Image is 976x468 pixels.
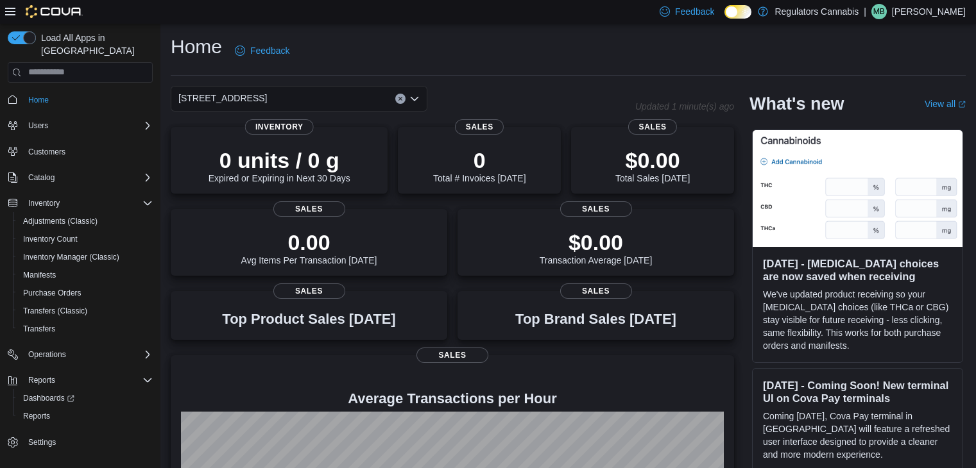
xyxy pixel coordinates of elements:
[433,147,526,173] p: 0
[560,201,632,217] span: Sales
[416,347,488,363] span: Sales
[409,94,420,104] button: Open list of options
[18,267,153,283] span: Manifests
[171,34,222,60] h1: Home
[775,4,859,19] p: Regulators Cannabis
[23,118,153,133] span: Users
[515,312,676,327] h3: Top Brand Sales [DATE]
[23,324,55,334] span: Transfers
[245,119,314,135] span: Inventory
[28,437,56,447] span: Settings
[23,347,153,362] span: Operations
[23,372,153,388] span: Reports
[23,393,74,403] span: Dashboards
[23,170,60,185] button: Catalog
[250,44,289,57] span: Feedback
[18,408,55,424] a: Reports
[18,213,153,229] span: Adjustments (Classic)
[23,216,98,226] span: Adjustments (Classic)
[3,371,158,389] button: Reports
[28,172,55,183] span: Catalog
[23,306,87,316] span: Transfers (Classic)
[13,302,158,320] button: Transfers (Classic)
[3,117,158,135] button: Users
[18,249,124,265] a: Inventory Manager (Classic)
[13,248,158,266] button: Inventory Manager (Classic)
[23,196,153,211] span: Inventory
[395,94,406,104] button: Clear input
[18,267,61,283] a: Manifests
[209,147,350,173] p: 0 units / 0 g
[763,288,952,352] p: We've updated product receiving so your [MEDICAL_DATA] choices (like THCa or CBG) stay visible fo...
[615,147,690,173] p: $0.00
[3,169,158,187] button: Catalog
[958,101,966,108] svg: External link
[18,285,153,301] span: Purchase Orders
[178,90,267,106] span: [STREET_ADDRESS]
[540,230,653,255] p: $0.00
[23,288,81,298] span: Purchase Orders
[3,346,158,364] button: Operations
[560,283,632,299] span: Sales
[13,230,158,248] button: Inventory Count
[26,5,83,18] img: Cova
[925,99,966,109] a: View allExternal link
[635,101,734,112] p: Updated 1 minute(s) ago
[3,433,158,451] button: Settings
[763,257,952,283] h3: [DATE] - [MEDICAL_DATA] choices are now saved when receiving
[28,147,65,157] span: Customers
[18,231,83,247] a: Inventory Count
[675,5,714,18] span: Feedback
[864,4,866,19] p: |
[18,303,153,319] span: Transfers (Classic)
[18,321,153,337] span: Transfers
[18,249,153,265] span: Inventory Manager (Classic)
[23,234,78,244] span: Inventory Count
[28,198,60,208] span: Inventory
[455,119,504,135] span: Sales
[615,147,690,183] div: Total Sales [DATE]
[36,31,153,57] span: Load All Apps in [GEOGRAPHIC_DATA]
[13,320,158,338] button: Transfers
[28,95,49,105] span: Home
[18,303,92,319] a: Transfers (Classic)
[18,321,60,337] a: Transfers
[241,230,377,255] p: 0.00
[871,4,887,19] div: Mike Biron
[13,284,158,302] button: Purchase Orders
[3,194,158,212] button: Inventory
[18,390,80,406] a: Dashboards
[13,212,158,230] button: Adjustments (Classic)
[23,434,153,450] span: Settings
[23,92,153,108] span: Home
[273,201,345,217] span: Sales
[23,92,54,108] a: Home
[540,230,653,265] div: Transaction Average [DATE]
[230,38,295,63] a: Feedback
[23,196,65,211] button: Inventory
[724,5,751,19] input: Dark Mode
[23,252,119,262] span: Inventory Manager (Classic)
[181,391,724,406] h4: Average Transactions per Hour
[28,375,55,385] span: Reports
[23,170,153,185] span: Catalog
[13,389,158,407] a: Dashboards
[3,142,158,161] button: Customers
[28,349,66,360] span: Operations
[892,4,966,19] p: [PERSON_NAME]
[763,379,952,405] h3: [DATE] - Coming Soon! New terminal UI on Cova Pay terminals
[28,121,48,131] span: Users
[18,408,153,424] span: Reports
[3,90,158,109] button: Home
[23,118,53,133] button: Users
[873,4,885,19] span: MB
[23,411,50,421] span: Reports
[23,144,153,160] span: Customers
[23,270,56,280] span: Manifests
[18,213,103,229] a: Adjustments (Classic)
[273,283,345,299] span: Sales
[18,231,153,247] span: Inventory Count
[23,372,60,388] button: Reports
[23,435,61,450] a: Settings
[433,147,526,183] div: Total # Invoices [DATE]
